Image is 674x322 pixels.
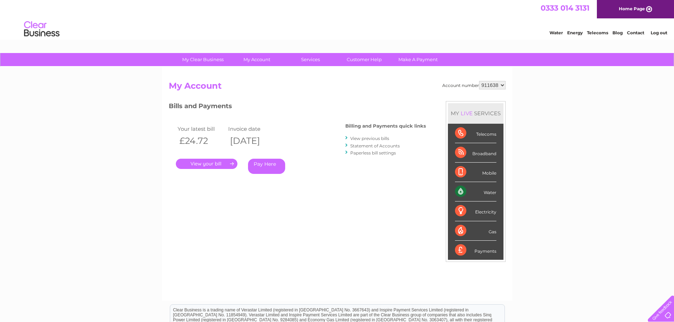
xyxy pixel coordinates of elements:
[459,110,474,117] div: LIVE
[350,136,389,141] a: View previous bills
[612,30,623,35] a: Blog
[567,30,583,35] a: Energy
[587,30,608,35] a: Telecoms
[350,143,400,148] a: Statement of Accounts
[350,150,396,156] a: Paperless bill settings
[226,124,277,134] td: Invoice date
[345,123,426,129] h4: Billing and Payments quick links
[176,134,227,148] th: £24.72
[442,81,506,89] div: Account number
[549,30,563,35] a: Water
[455,143,496,163] div: Broadband
[335,53,393,66] a: Customer Help
[176,124,227,134] td: Your latest bill
[448,103,503,123] div: MY SERVICES
[389,53,447,66] a: Make A Payment
[455,163,496,182] div: Mobile
[455,221,496,241] div: Gas
[248,159,285,174] a: Pay Here
[281,53,340,66] a: Services
[169,101,426,113] h3: Bills and Payments
[651,30,667,35] a: Log out
[455,124,496,143] div: Telecoms
[169,81,506,94] h2: My Account
[455,182,496,201] div: Water
[541,4,589,12] a: 0333 014 3131
[455,241,496,260] div: Payments
[627,30,644,35] a: Contact
[226,134,277,148] th: [DATE]
[227,53,286,66] a: My Account
[174,53,232,66] a: My Clear Business
[455,201,496,221] div: Electricity
[170,4,505,34] div: Clear Business is a trading name of Verastar Limited (registered in [GEOGRAPHIC_DATA] No. 3667643...
[24,18,60,40] img: logo.png
[176,159,237,169] a: .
